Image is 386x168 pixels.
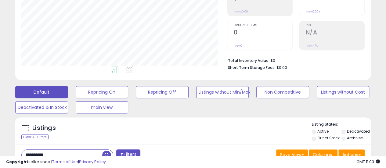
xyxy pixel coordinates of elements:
[234,44,242,48] small: Prev: 0
[21,134,49,140] div: Clear All Filters
[317,135,339,141] label: Out of Stock
[228,56,360,64] li: $0
[196,86,249,98] button: Listings without Min/Max
[6,159,28,165] strong: Copyright
[15,101,68,113] button: Deactivated & In Stock
[116,149,140,160] button: Filters
[276,149,308,160] button: Save View
[256,86,309,98] button: Non Competitive
[228,58,269,63] b: Total Inventory Value:
[338,149,365,160] button: Actions
[356,159,380,165] span: 2025-10-8 11:03 GMT
[79,159,106,165] a: Privacy Policy
[76,101,128,113] button: main view
[305,10,320,13] small: Prev: 0.00%
[15,86,68,98] button: Default
[6,159,106,165] div: seller snap | |
[347,129,370,134] label: Deactivated
[305,24,364,27] span: ROI
[234,29,293,37] h2: 0
[234,10,248,13] small: Prev: $0.00
[317,86,370,98] button: Listings without Cost
[234,24,293,27] span: Ordered Items
[309,149,337,160] button: Columns
[32,124,56,132] h5: Listings
[76,86,128,98] button: Repricing On
[52,159,78,165] a: Terms of Use
[312,122,371,127] p: Listing States:
[228,65,276,70] b: Short Term Storage Fees:
[305,44,317,48] small: Prev: N/A
[313,152,332,158] span: Columns
[347,135,363,141] label: Archived
[317,129,328,134] label: Active
[136,86,189,98] button: Repricing Off
[276,65,287,70] span: $0.00
[305,29,364,37] h2: N/A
